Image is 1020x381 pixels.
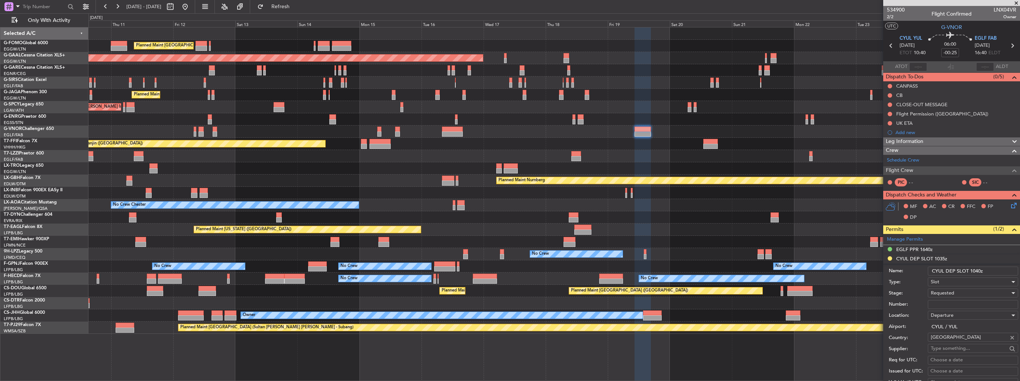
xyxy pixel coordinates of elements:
[173,20,235,27] div: Fri 12
[4,279,23,285] a: LFPB/LBG
[4,151,19,156] span: T7-LZZI
[4,310,45,315] a: CS-JHHGlobal 6000
[4,230,23,236] a: LFPB/LBG
[4,95,26,101] a: EGGW/LTN
[895,178,907,186] div: PIC
[154,261,171,272] div: No Crew
[4,206,48,211] a: [PERSON_NAME]/QSA
[994,6,1016,14] span: LNX04VR
[4,114,21,119] span: G-ENRG
[889,345,928,353] label: Supplier:
[422,20,484,27] div: Tue 16
[265,4,296,9] span: Refresh
[889,290,928,297] label: Stage:
[900,49,912,57] span: ETOT
[4,78,18,82] span: G-SIRS
[4,188,18,192] span: LX-INB
[889,312,928,319] label: Location:
[4,46,26,52] a: EGGW/LTN
[4,90,47,94] a: G-JAGAPhenom 300
[896,92,903,98] div: CB
[914,49,926,57] span: 10:40
[180,322,354,333] div: Planned Maint [GEOGRAPHIC_DATA] (Sultan [PERSON_NAME] [PERSON_NAME] - Subang)
[975,35,997,42] span: EGLF FAB
[4,323,41,327] a: T7-PJ29Falcon 7X
[56,138,143,149] div: Planned Maint Tianjin ([GEOGRAPHIC_DATA])
[4,151,44,156] a: T7-LZZIPraetor 600
[896,246,933,253] div: EGLF PPR 1640z
[886,191,956,199] span: Dispatch Checks and Weather
[4,53,21,58] span: G-GAAL
[4,316,23,322] a: LFPB/LBG
[931,343,1007,354] input: Type something...
[4,261,20,266] span: F-GPNJ
[134,89,251,100] div: Planned Maint [GEOGRAPHIC_DATA] ([GEOGRAPHIC_DATA])
[931,279,939,285] span: Slot
[4,53,65,58] a: G-GAALCessna Citation XLS+
[243,310,255,321] div: Owner
[4,71,26,76] a: EGNR/CEG
[4,225,22,229] span: T7-EAGL
[910,203,917,211] span: MF
[887,157,919,164] a: Schedule Crew
[442,285,559,296] div: Planned Maint [GEOGRAPHIC_DATA] ([GEOGRAPHIC_DATA])
[532,248,549,260] div: No Crew
[4,249,19,254] span: 9H-LPZ
[546,20,608,27] div: Thu 18
[4,108,24,113] a: LGAV/ATH
[948,203,955,211] span: CR
[930,356,1016,364] div: Choose a date
[988,49,1000,57] span: ELDT
[4,114,46,119] a: G-ENRGPraetor 600
[4,328,26,334] a: WMSA/SZB
[988,203,993,211] span: FP
[889,323,928,330] label: Airport:
[4,323,20,327] span: T7-PJ29
[608,20,670,27] div: Fri 19
[4,188,62,192] a: LX-INBFalcon 900EX EASy II
[4,176,20,180] span: LX-GBH
[4,83,23,89] a: EGLF/FAB
[4,193,26,199] a: EDLW/DTM
[4,274,20,278] span: F-HECD
[196,224,291,235] div: Planned Maint [US_STATE] ([GEOGRAPHIC_DATA])
[4,286,46,290] a: CS-DOUGlobal 6500
[775,261,793,272] div: No Crew
[895,63,907,71] span: ATOT
[996,63,1008,71] span: ALDT
[641,273,658,284] div: No Crew
[889,301,928,308] label: Number:
[975,49,987,57] span: 16:40
[4,249,42,254] a: 9H-LPZLegacy 500
[909,62,927,71] input: --:--
[4,78,46,82] a: G-SIRSCitation Excel
[794,20,856,27] div: Mon 22
[136,40,253,51] div: Planned Maint [GEOGRAPHIC_DATA] ([GEOGRAPHIC_DATA])
[4,169,26,175] a: EGGW/LTN
[886,146,898,155] span: Crew
[4,102,20,107] span: G-SPCY
[4,237,49,241] a: T7-EMIHawker 900XP
[4,157,23,162] a: EGLF/FAB
[889,334,928,342] label: Country:
[896,83,918,89] div: CANPASS
[969,178,981,186] div: SIC
[340,273,358,284] div: No Crew
[4,144,26,150] a: VHHH/HKG
[359,20,422,27] div: Mon 15
[4,139,17,143] span: T7-FFI
[896,111,988,117] div: Flight Permission ([GEOGRAPHIC_DATA])
[886,137,923,146] span: Leg Information
[944,41,956,48] span: 06:00
[4,65,21,70] span: G-GARE
[889,267,928,275] label: Name:
[930,368,1016,375] div: Choose a date
[4,255,25,260] a: LFMD/CEQ
[4,218,22,224] a: EVRA/RIX
[896,120,913,126] div: UK ETA
[4,90,21,94] span: G-JAGA
[993,225,1004,233] span: (1/2)
[975,42,990,49] span: [DATE]
[4,298,20,303] span: CS-DTR
[885,23,898,29] button: UTC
